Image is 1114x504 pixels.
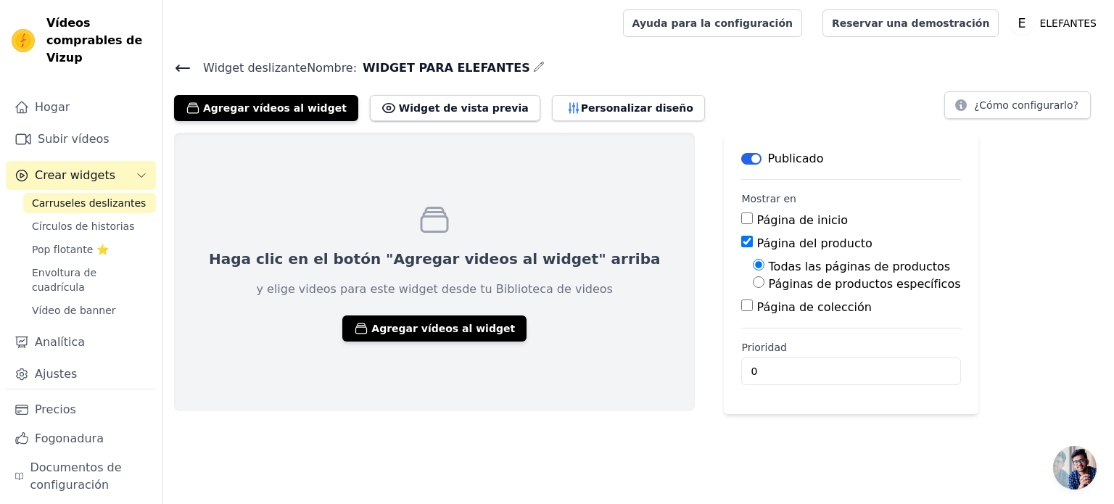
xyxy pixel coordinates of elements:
[6,360,156,389] a: Ajustes
[769,260,951,273] font: Todas las páginas de productos
[6,424,156,453] a: Fogonadura
[32,244,109,255] font: Pop flotante ⭐
[35,367,77,381] font: Ajustes
[6,161,156,190] button: Crear widgets
[30,460,121,492] font: Documentos de configuración
[769,277,961,291] font: Páginas de productos específicos
[203,61,307,75] font: Widget deslizante
[370,95,540,121] button: Widget de vista previa
[35,100,70,114] font: Hogar
[12,29,35,52] img: Vizup
[32,220,134,232] font: Círculos de historias
[174,95,358,121] button: Agregar vídeos al widget
[256,282,612,296] font: y elige videos para este widget desde tu Biblioteca de videos
[1010,10,1102,36] button: E ELEFANTES
[1053,446,1097,489] div: Chat abierto
[6,453,156,500] a: Documentos de configuración
[363,61,530,75] font: WIDGET PARA ELEFANTES
[533,58,545,78] div: Editar nombre
[203,102,347,114] font: Agregar vídeos al widget
[209,250,660,268] font: Haga clic en el botón "Agregar videos al widget" arriba
[32,197,146,209] font: Carruseles deslizantes
[757,236,872,250] font: Página del producto
[581,102,693,114] font: Personalizar diseño
[35,168,115,182] font: Crear widgets
[23,193,156,213] a: Carruseles deslizantes
[741,193,796,205] font: Mostrar en
[944,102,1091,115] a: ¿Cómo configurarlo?
[552,95,705,121] button: Personalizar diseño
[767,152,823,165] font: Publicado
[35,431,104,445] font: Fogonadura
[944,91,1091,119] button: ¿Cómo configurarlo?
[832,17,989,29] font: Reservar una demostración
[757,213,849,227] font: Página de inicio
[1018,16,1026,30] text: E
[23,263,156,297] a: Envoltura de cuadrícula
[6,93,156,122] a: Hogar
[23,300,156,321] a: Vídeo de banner
[46,16,142,65] font: Vídeos comprables de Vizup
[6,395,156,424] a: Precios
[23,239,156,260] a: Pop flotante ⭐
[307,61,357,75] font: Nombre:
[32,305,116,316] font: Vídeo de banner
[1039,17,1097,29] font: ELEFANTES
[6,125,156,154] a: Subir vídeos
[741,342,786,353] font: Prioridad
[38,132,110,146] font: Subir vídeos
[399,102,529,114] font: Widget de vista previa
[23,216,156,236] a: Círculos de historias
[35,402,76,416] font: Precios
[6,328,156,357] a: Analítica
[974,99,1078,111] font: ¿Cómo configurarlo?
[32,267,96,293] font: Envoltura de cuadrícula
[371,323,515,334] font: Agregar vídeos al widget
[35,335,85,349] font: Analítica
[632,17,793,29] font: Ayuda para la configuración
[757,300,872,314] font: Página de colección
[623,9,802,37] a: Ayuda para la configuración
[342,315,527,342] button: Agregar vídeos al widget
[822,9,999,37] a: Reservar una demostración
